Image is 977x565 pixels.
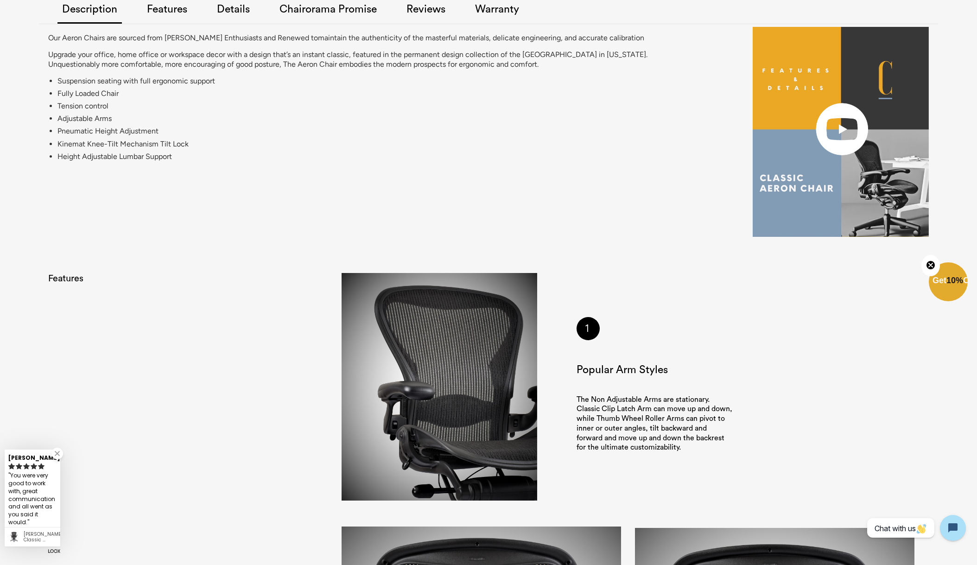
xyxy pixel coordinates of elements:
[57,89,119,98] span: Fully Loaded Chair
[577,363,733,376] h3: Popular Arm Styles
[318,33,644,42] span: maintain the authenticity of the masterful materials, delicate engineering, and accurate calibration
[31,463,37,470] svg: rating icon full
[8,471,57,528] div: You were very good to work with, great communication and all went as you said it would.
[23,463,30,470] svg: rating icon full
[946,276,963,285] span: 10%
[8,463,15,470] svg: rating icon full
[57,114,112,123] span: Adjustable Arms
[48,33,318,42] span: Our Aeron Chairs are sourced from [PERSON_NAME] Enthusiasts and Renewed to
[929,263,968,302] div: Get10%OffClose teaser
[57,76,215,85] span: Suspension seating with full ergonomic support
[8,451,57,462] div: [PERSON_NAME]
[57,152,172,161] span: Height Adjustable Lumbar Support
[57,140,189,148] span: Kinemat Knee-Tilt Mechanism Tilt Lock
[577,395,733,453] p: The Non Adjustable Arms are stationary. Classic Clip Latch Arm can move up and down, while Thumb ...
[342,273,537,501] img: crop_arm_picture.jpg
[57,127,159,135] span: Pneumatic Height Adjustment
[48,273,136,284] h2: Features
[38,463,44,470] svg: rating icon full
[933,276,975,285] span: Get Off
[48,50,665,70] p: Upgrade your office, home office or workspace decor with a design that’s an instant classic, feat...
[57,102,108,110] span: Tension control
[16,463,22,470] svg: rating icon full
[577,317,600,340] div: 1
[921,255,940,276] button: Close teaser
[24,532,57,543] div: Herman Miller Classic Aeron Chair | Black | Size C
[753,27,929,237] img: OverProject.PNG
